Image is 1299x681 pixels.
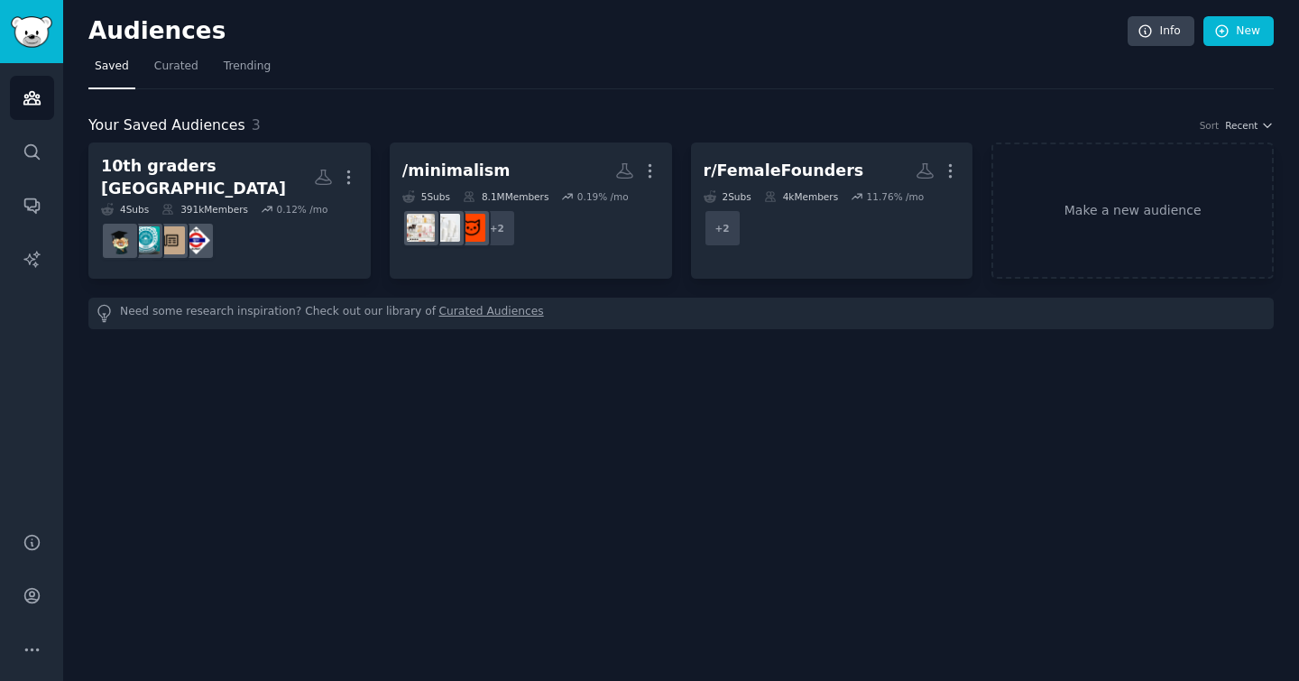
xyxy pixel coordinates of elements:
[991,143,1274,279] a: Make a new audience
[11,16,52,48] img: GummySearch logo
[402,190,450,203] div: 5 Sub s
[390,143,672,279] a: /minimalism5Subs8.1MMembers0.19% /mo+230PlusSkinCareSkincareAddictionUKSkincareAddictionLux
[276,203,327,216] div: 0.12 % /mo
[182,226,210,254] img: surat
[1203,16,1274,47] a: New
[106,226,134,254] img: CBSE
[691,143,973,279] a: r/FemaleFounders2Subs4kMembers11.76% /mo+2
[704,190,751,203] div: 2 Sub s
[217,52,277,89] a: Trending
[88,52,135,89] a: Saved
[432,214,460,242] img: SkincareAddictionUK
[101,155,314,199] div: 10th graders [GEOGRAPHIC_DATA]
[439,304,544,323] a: Curated Audiences
[88,115,245,137] span: Your Saved Audiences
[577,190,629,203] div: 0.19 % /mo
[252,116,261,133] span: 3
[1200,119,1220,132] div: Sort
[88,143,371,279] a: 10th graders [GEOGRAPHIC_DATA]4Subs391kMembers0.12% /mosuratCBSEboardsCBSECommerceCBSE
[867,190,925,203] div: 11.76 % /mo
[1225,119,1274,132] button: Recent
[95,59,129,75] span: Saved
[764,190,838,203] div: 4k Members
[101,203,149,216] div: 4 Sub s
[457,214,485,242] img: 30PlusSkinCare
[407,214,435,242] img: SkincareAddictionLux
[224,59,271,75] span: Trending
[148,52,205,89] a: Curated
[157,226,185,254] img: CBSEboards
[402,160,511,182] div: /minimalism
[1128,16,1194,47] a: Info
[478,209,516,247] div: + 2
[704,209,742,247] div: + 2
[154,59,198,75] span: Curated
[88,17,1128,46] h2: Audiences
[463,190,548,203] div: 8.1M Members
[1225,119,1258,132] span: Recent
[704,160,864,182] div: r/FemaleFounders
[88,298,1274,329] div: Need some research inspiration? Check out our library of
[161,203,248,216] div: 391k Members
[132,226,160,254] img: CBSECommerce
